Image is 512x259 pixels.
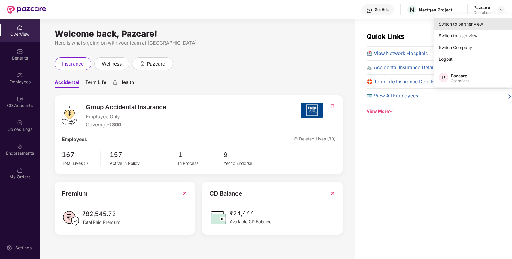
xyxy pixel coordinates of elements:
img: RedirectIcon [181,189,188,198]
span: 1 [178,150,223,160]
span: CD Balance [209,189,242,198]
span: ₹300 [109,122,121,128]
span: Accidental [55,79,79,88]
span: P [442,74,445,81]
div: View More [367,108,512,115]
span: right [507,93,512,100]
span: wellness [102,60,122,68]
span: 🛟 Term Life Insurance Details [367,78,434,85]
img: svg+xml;base64,PHN2ZyBpZD0iSG9tZSIgeG1sbnM9Imh0dHA6Ly93d3cudzMub3JnLzIwMDAvc3ZnIiB3aWR0aD0iMjAiIG... [17,25,23,31]
span: Total Paid Premium [82,219,120,226]
span: down [389,109,393,113]
span: Total Lives [62,161,83,166]
span: 🏥 View Network Hospitals [367,50,428,57]
span: 🚲 Accidental Insurance Details [367,64,437,71]
div: Switch to partner view [434,18,512,30]
div: Switch Company [434,42,512,53]
img: svg+xml;base64,PHN2ZyBpZD0iQ0RfQWNjb3VudHMiIGRhdGEtbmFtZT0iQ0QgQWNjb3VudHMiIHhtbG5zPSJodHRwOi8vd3... [17,96,23,102]
img: RedirectIcon [329,103,335,109]
span: Available CD Balance [230,218,271,225]
span: Term Life [85,79,106,88]
span: N [410,6,414,13]
span: Employee Only [86,113,166,120]
div: Welcome back, Pazcare! [55,31,343,36]
div: Settings [14,245,33,251]
span: pazcard [147,60,165,68]
div: Pazcare [451,73,469,79]
div: Yet to Endorse [223,160,269,167]
span: 167 [62,150,96,160]
img: svg+xml;base64,PHN2ZyBpZD0iTXlfT3JkZXJzIiBkYXRhLW5hbWU9Ik15IE9yZGVycyIgeG1sbnM9Imh0dHA6Ly93d3cudz... [17,167,23,173]
div: Operations [451,79,469,83]
span: insurance [62,60,84,68]
img: CDBalanceIcon [209,209,227,227]
div: Logout [434,53,512,65]
img: PaidPremiumIcon [62,209,80,227]
div: Switch to User view [434,30,512,42]
div: animation [140,61,145,66]
span: 🪪 View All Employees [367,92,418,100]
span: Deleted Lives (30) [294,136,335,143]
span: Quick Links [367,32,405,40]
span: ₹82,545.72 [82,209,120,219]
div: In Process [178,160,223,167]
span: 9 [223,150,269,160]
img: New Pazcare Logo [7,6,46,14]
div: Coverage: [86,121,166,128]
img: svg+xml;base64,PHN2ZyBpZD0iU2V0dGluZy0yMHgyMCIgeG1sbnM9Imh0dHA6Ly93d3cudzMub3JnLzIwMDAvc3ZnIiB3aW... [6,245,12,251]
img: svg+xml;base64,PHN2ZyBpZD0iQmVuZWZpdHMiIHhtbG5zPSJodHRwOi8vd3d3LnczLm9yZy8yMDAwL3N2ZyIgd2lkdGg9Ij... [17,48,23,54]
img: RedirectIcon [329,189,335,198]
div: Pazcare [474,5,492,10]
span: Health [120,79,134,88]
span: 157 [110,150,178,160]
div: animation [112,80,118,85]
div: Nextgen Project Managemnt [419,7,461,13]
img: insurerIcon [301,103,323,118]
div: Get Help [375,7,389,12]
span: Premium [62,189,88,198]
span: Group Accidental Insurance [86,103,166,112]
img: svg+xml;base64,PHN2ZyBpZD0iSGVscC0zMngzMiIgeG1sbnM9Imh0dHA6Ly93d3cudzMub3JnLzIwMDAvc3ZnIiB3aWR0aD... [366,7,372,13]
img: svg+xml;base64,PHN2ZyBpZD0iRHJvcGRvd24tMzJ4MzIiIHhtbG5zPSJodHRwOi8vd3d3LnczLm9yZy8yMDAwL3N2ZyIgd2... [499,7,504,12]
img: svg+xml;base64,PHN2ZyBpZD0iRW1wbG95ZWVzIiB4bWxucz0iaHR0cDovL3d3dy53My5vcmcvMjAwMC9zdmciIHdpZHRoPS... [17,72,23,78]
div: Operations [474,10,492,15]
span: info-circle [84,162,88,165]
img: svg+xml;base64,PHN2ZyBpZD0iVXBsb2FkX0xvZ3MiIGRhdGEtbmFtZT0iVXBsb2FkIExvZ3MiIHhtbG5zPSJodHRwOi8vd3... [17,120,23,126]
div: Active in Policy [110,160,178,167]
span: ₹24,444 [230,209,271,218]
span: Employees [62,136,87,143]
div: Here is what’s going on with your team at [GEOGRAPHIC_DATA] [55,39,343,47]
img: logo [62,106,77,125]
img: deleteIcon [294,137,298,141]
img: svg+xml;base64,PHN2ZyBpZD0iRW5kb3JzZW1lbnRzIiB4bWxucz0iaHR0cDovL3d3dy53My5vcmcvMjAwMC9zdmciIHdpZH... [17,143,23,150]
